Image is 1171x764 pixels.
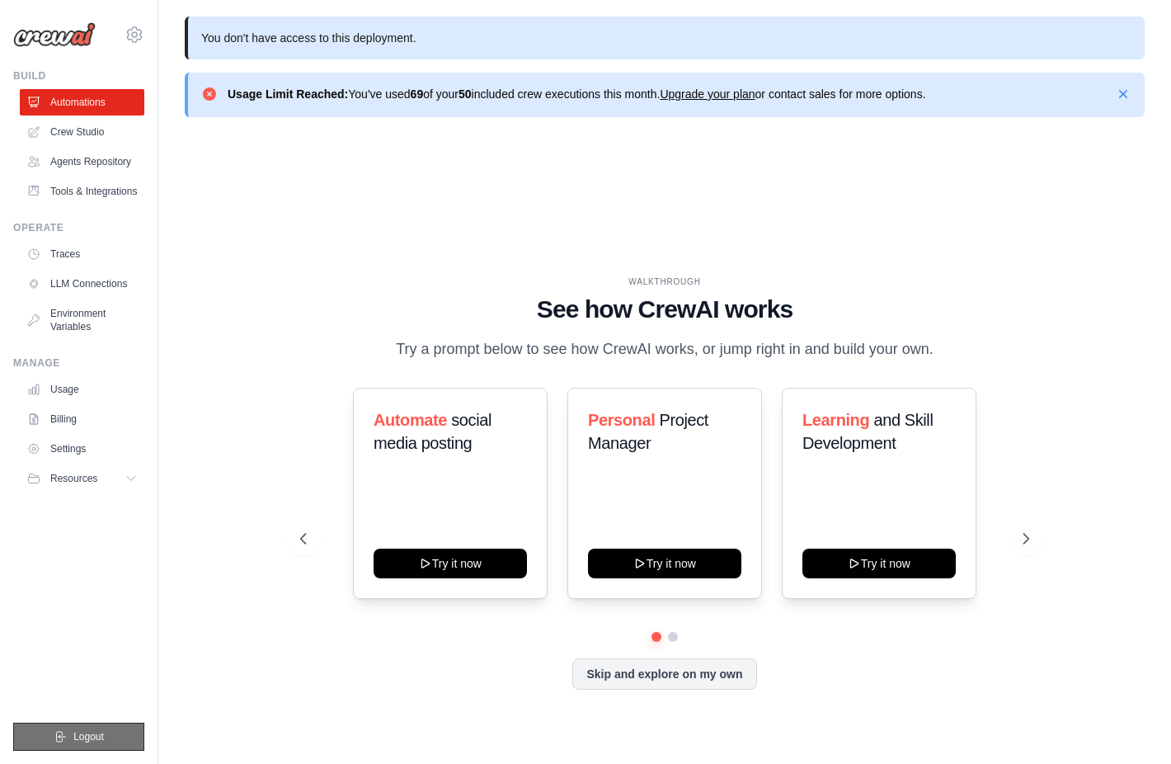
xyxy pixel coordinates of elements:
[588,549,741,578] button: Try it now
[228,86,926,102] p: You've used of your included crew executions this month. or contact sales for more options.
[374,549,527,578] button: Try it now
[73,730,104,743] span: Logout
[20,406,144,432] a: Billing
[20,465,144,492] button: Resources
[228,87,348,101] strong: Usage Limit Reached:
[459,87,472,101] strong: 50
[20,376,144,403] a: Usage
[660,87,755,101] a: Upgrade your plan
[13,22,96,47] img: Logo
[802,549,956,578] button: Try it now
[20,89,144,116] a: Automations
[20,119,144,145] a: Crew Studio
[374,411,447,429] span: Automate
[802,411,933,452] span: and Skill Development
[20,178,144,205] a: Tools & Integrations
[185,17,1145,59] p: You don't have access to this deployment.
[411,87,424,101] strong: 69
[13,221,144,234] div: Operate
[388,337,942,361] p: Try a prompt below to see how CrewAI works, or jump right in and build your own.
[20,300,144,340] a: Environment Variables
[572,658,756,690] button: Skip and explore on my own
[20,436,144,462] a: Settings
[20,149,144,175] a: Agents Repository
[1089,685,1171,764] iframe: Chat Widget
[13,69,144,83] div: Build
[13,356,144,370] div: Manage
[20,241,144,267] a: Traces
[802,411,869,429] span: Learning
[588,411,655,429] span: Personal
[300,295,1028,324] h1: See how CrewAI works
[13,723,144,751] button: Logout
[300,276,1028,288] div: WALKTHROUGH
[20,271,144,297] a: LLM Connections
[50,472,97,485] span: Resources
